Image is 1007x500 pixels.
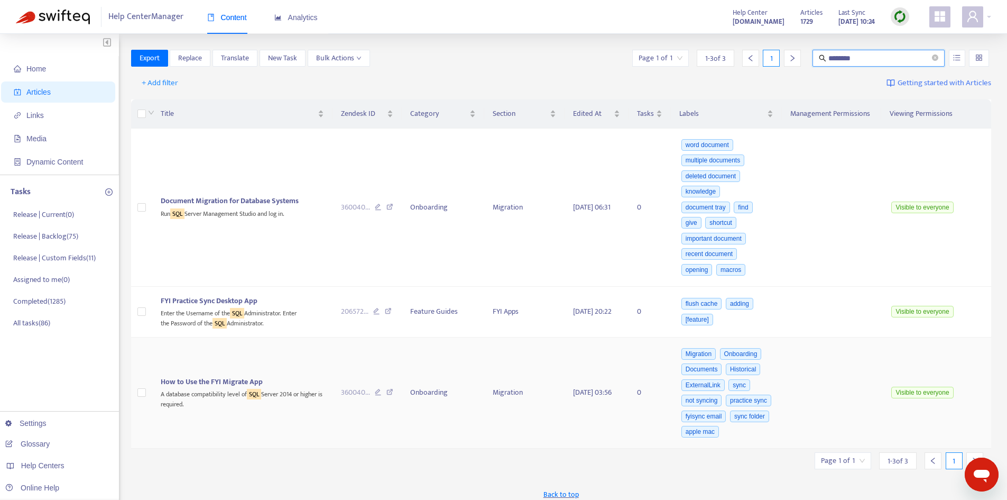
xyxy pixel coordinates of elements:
[681,426,719,438] span: apple mac
[573,386,612,398] span: [DATE] 03:56
[221,52,249,64] span: Translate
[681,395,722,406] span: not syncing
[5,484,59,492] a: Online Help
[681,217,701,229] span: give
[733,7,768,19] span: Help Center
[881,99,991,129] th: Viewing Permissions
[891,387,953,398] span: Visible to everyone
[484,287,564,338] td: FYI Apps
[13,252,96,263] p: Release | Custom Fields ( 11 )
[965,458,999,492] iframe: Button to launch messaging window
[410,108,468,120] span: Category
[13,209,74,220] p: Release | Current ( 0 )
[819,54,826,62] span: search
[681,379,725,391] span: ExternalLink
[260,50,306,67] button: New Task
[268,52,297,64] span: New Task
[681,154,744,166] span: multiple documents
[213,50,257,67] button: Translate
[26,65,46,73] span: Home
[929,457,937,465] span: left
[681,298,722,310] span: flush cache
[341,108,385,120] span: Zendesk ID
[543,489,579,500] span: Back to top
[484,338,564,449] td: Migration
[13,296,66,307] p: Completed ( 1285 )
[888,456,908,467] span: 1 - 3 of 3
[629,287,671,338] td: 0
[14,158,21,166] span: container
[26,134,47,143] span: Media
[341,387,370,398] span: 360040 ...
[308,50,370,67] button: Bulk Actionsdown
[484,99,564,129] th: Section
[316,52,362,64] span: Bulk Actions
[402,129,485,287] td: Onboarding
[13,274,70,285] p: Assigned to me ( 0 )
[629,99,671,129] th: Tasks
[493,108,547,120] span: Section
[891,306,953,317] span: Visible to everyone
[681,248,737,260] span: recent document
[341,202,370,213] span: 360040 ...
[161,295,257,307] span: FYI Practice Sync Desktop App
[629,129,671,287] td: 0
[14,112,21,119] span: link
[207,14,215,21] span: book
[341,306,368,317] span: 206572 ...
[565,99,629,129] th: Edited At
[681,314,713,325] span: [feature]
[800,7,823,19] span: Articles
[681,363,722,375] span: Documents
[14,88,21,96] span: account-book
[356,56,362,61] span: down
[26,88,51,96] span: Articles
[966,10,979,23] span: user
[14,135,21,142] span: file-image
[26,158,83,166] span: Dynamic Content
[681,139,733,151] span: word document
[134,75,186,92] button: + Add filter
[705,53,726,64] span: 1 - 3 of 3
[5,419,47,428] a: Settings
[681,233,746,244] span: important document
[11,186,31,198] p: Tasks
[26,111,44,120] span: Links
[747,54,754,62] span: left
[131,50,168,67] button: Export
[726,298,753,310] span: adding
[681,264,713,276] span: opening
[720,348,762,360] span: Onboarding
[161,195,299,207] span: Document Migration for Database Systems
[733,16,784,28] strong: [DOMAIN_NAME]
[108,7,183,27] span: Help Center Manager
[274,14,282,21] span: area-chart
[207,13,247,22] span: Content
[402,99,485,129] th: Category
[971,457,978,465] span: right
[161,376,263,388] span: How to Use the FYI Migrate App
[213,318,227,329] sqkw: SQL
[14,65,21,72] span: home
[161,207,324,219] div: Run Server Management Studio and log in.
[838,7,865,19] span: Last Sync
[934,10,946,23] span: appstore
[140,52,160,64] span: Export
[893,10,907,23] img: sync.dc5367851b00ba804db3.png
[953,54,960,61] span: unordered-list
[402,287,485,338] td: Feature Guides
[932,54,938,61] span: close-circle
[161,307,324,329] div: Enter the Username of the Administrator. Enter the Password of the Administrator.
[681,170,740,182] span: deleted document
[763,50,780,67] div: 1
[705,217,736,229] span: shortcut
[16,10,90,24] img: Swifteq
[142,77,178,89] span: + Add filter
[671,99,782,129] th: Labels
[247,389,261,399] sqkw: SQL
[230,308,244,319] sqkw: SQL
[838,16,875,28] strong: [DATE] 10:24
[681,202,730,213] span: document tray
[332,99,402,129] th: Zendesk ID
[105,188,113,196] span: plus-circle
